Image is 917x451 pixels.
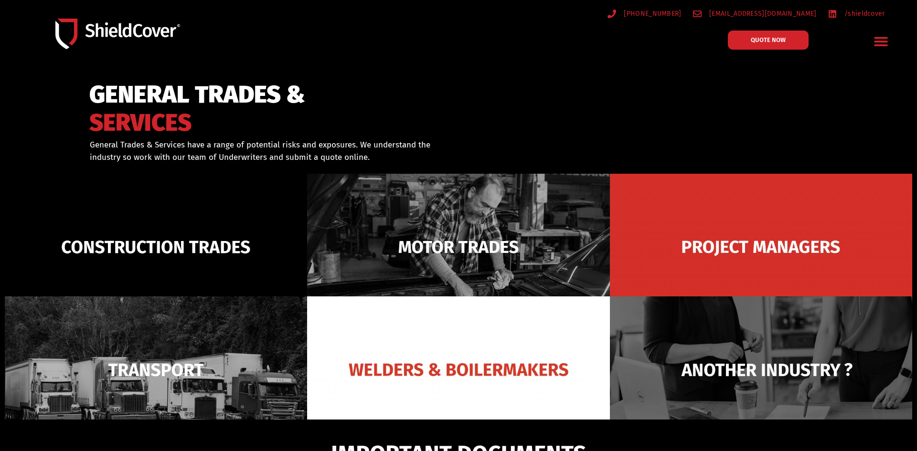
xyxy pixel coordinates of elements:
p: General Trades & Services have a range of potential risks and exposures. We understand the indust... [90,139,446,163]
a: [PHONE_NUMBER] [608,8,682,20]
span: [PHONE_NUMBER] [621,8,681,20]
img: Shield-Cover-Underwriting-Australia-logo-full [55,19,180,49]
span: /shieldcover [842,8,885,20]
span: GENERAL TRADES & [89,85,305,105]
a: [EMAIL_ADDRESS][DOMAIN_NAME] [693,8,817,20]
span: QUOTE NOW [751,37,786,43]
div: Menu Toggle [870,30,892,52]
span: [EMAIL_ADDRESS][DOMAIN_NAME] [707,8,816,20]
a: QUOTE NOW [728,31,809,50]
a: /shieldcover [828,8,885,20]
